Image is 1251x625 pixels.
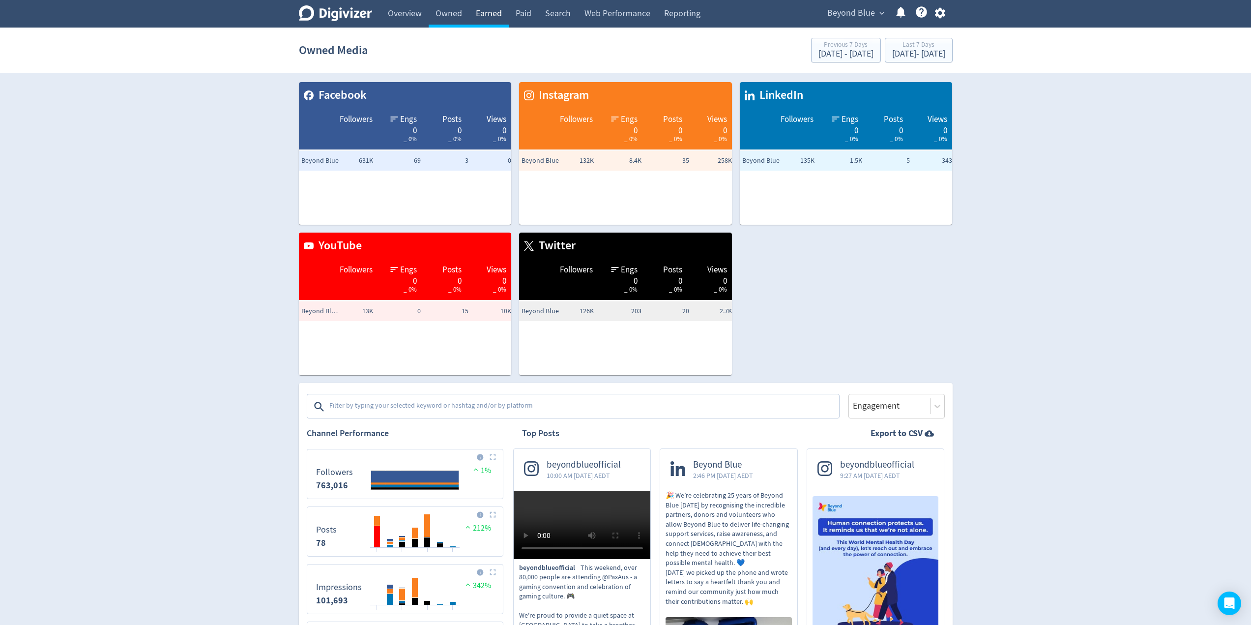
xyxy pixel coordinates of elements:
td: 13K [328,301,376,321]
span: Beyond Blue [742,156,782,166]
div: 0 [603,125,638,133]
span: _ 0% [714,135,727,143]
text: 08/10 [371,551,383,558]
span: Engs [621,114,638,125]
span: _ 0% [934,135,947,143]
img: positive-performance.svg [463,523,473,531]
span: Posts [442,114,462,125]
span: Engs [400,264,417,276]
dt: Posts [316,524,337,536]
div: 0 [603,275,638,283]
span: Views [707,114,727,125]
strong: Export to CSV [871,427,923,440]
text: 10/10 [396,551,408,558]
td: 631K [328,151,376,171]
div: 0 [382,125,417,133]
td: 126K [549,301,596,321]
span: Engs [400,114,417,125]
div: 0 [647,125,682,133]
table: customized table [519,233,732,375]
td: 2.7K [692,301,739,321]
span: YouTube [314,238,362,254]
span: _ 0% [624,285,638,294]
strong: 763,016 [316,479,348,491]
div: Open Intercom Messenger [1218,592,1241,615]
div: 0 [471,125,506,133]
span: beyondblueofficial [519,563,581,573]
text: 14/10 [446,609,458,616]
button: Last 7 Days[DATE]- [DATE] [885,38,953,62]
img: Placeholder [490,569,496,575]
span: Views [928,114,947,125]
span: _ 0% [669,135,682,143]
span: Followers [560,264,593,276]
span: Instagram [534,87,589,104]
span: _ 0% [669,285,682,294]
span: 342% [463,581,491,591]
span: Followers [340,114,373,125]
button: Previous 7 Days[DATE] - [DATE] [811,38,881,62]
div: 0 [427,275,462,283]
td: 15 [423,301,471,321]
span: Beyond Blue Official [301,306,341,316]
strong: 78 [316,537,326,549]
span: Posts [663,114,682,125]
span: _ 0% [493,135,506,143]
span: Twitter [534,238,576,254]
span: Posts [884,114,903,125]
h1: Owned Media [299,34,368,66]
h2: Channel Performance [307,427,503,440]
div: [DATE] - [DATE] [818,50,873,59]
span: Beyond Blue [693,459,753,471]
button: Beyond Blue [824,5,887,21]
span: Views [487,264,506,276]
img: Placeholder [490,454,496,460]
svg: Followers 0 [311,453,499,495]
strong: 101,693 [316,595,348,606]
span: _ 0% [624,135,638,143]
span: Beyond Blue [301,156,341,166]
div: 0 [427,125,462,133]
h2: Top Posts [522,427,559,440]
td: 10K [471,301,519,321]
text: 08/10 [371,609,383,616]
table: customized table [299,233,512,375]
img: positive-performance.svg [463,581,473,588]
span: Posts [442,264,462,276]
td: 135K [769,151,817,171]
img: Placeholder [490,511,496,518]
div: 0 [647,275,682,283]
div: 0 [913,125,948,133]
svg: Impressions 101,693 [311,568,499,610]
text: 14/10 [446,551,458,558]
span: Followers [560,114,593,125]
span: _ 0% [890,135,903,143]
svg: Posts 78 [311,511,499,552]
td: 0 [376,301,423,321]
p: 🎉 We’re celebrating 25 years of Beyond Blue [DATE] by recognising the incredible partners, donors... [666,491,792,606]
div: 0 [868,125,903,133]
div: 0 [692,275,727,283]
span: beyondblueofficial [547,459,621,471]
div: 0 [823,125,858,133]
table: customized table [519,82,732,225]
span: Beyond Blue [827,5,875,21]
span: _ 0% [404,135,417,143]
span: _ 0% [404,285,417,294]
td: 203 [596,301,644,321]
img: positive-performance.svg [471,466,481,473]
span: 1% [471,466,491,476]
span: Facebook [314,87,367,104]
span: Engs [621,264,638,276]
span: _ 0% [714,285,727,294]
span: LinkedIn [755,87,803,104]
table: customized table [299,82,512,225]
span: Views [707,264,727,276]
span: _ 0% [448,285,462,294]
td: 258K [692,151,739,171]
span: Engs [842,114,858,125]
span: Views [487,114,506,125]
td: 132K [549,151,596,171]
span: _ 0% [448,135,462,143]
span: 10:00 AM [DATE] AEDT [547,471,621,480]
